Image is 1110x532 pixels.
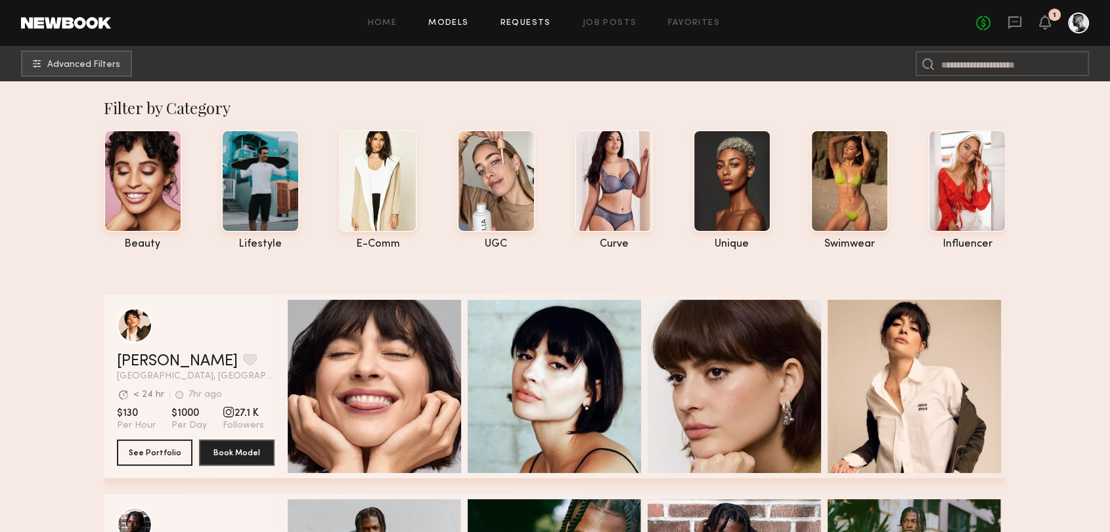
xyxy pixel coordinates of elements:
[810,239,889,250] div: swimwear
[171,407,207,420] span: $1000
[223,407,264,420] span: 27.1 K
[189,390,222,399] div: 7hr ago
[428,19,468,28] a: Models
[223,420,264,432] span: Followers
[668,19,720,28] a: Favorites
[117,354,238,369] a: [PERSON_NAME]
[21,51,132,77] button: Advanced Filters
[575,239,653,250] div: curve
[368,19,397,28] a: Home
[1053,12,1056,19] div: 1
[457,239,535,250] div: UGC
[47,60,120,70] span: Advanced Filters
[693,239,771,250] div: unique
[171,420,207,432] span: Per Day
[221,239,300,250] div: lifestyle
[117,420,156,432] span: Per Hour
[583,19,637,28] a: Job Posts
[928,239,1006,250] div: influencer
[199,440,275,466] button: Book Model
[500,19,551,28] a: Requests
[117,407,156,420] span: $130
[104,239,182,250] div: beauty
[117,440,192,466] button: See Portfolio
[104,97,1007,118] div: Filter by Category
[133,390,164,399] div: < 24 hr
[117,372,275,381] span: [GEOGRAPHIC_DATA], [GEOGRAPHIC_DATA]
[339,239,417,250] div: e-comm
